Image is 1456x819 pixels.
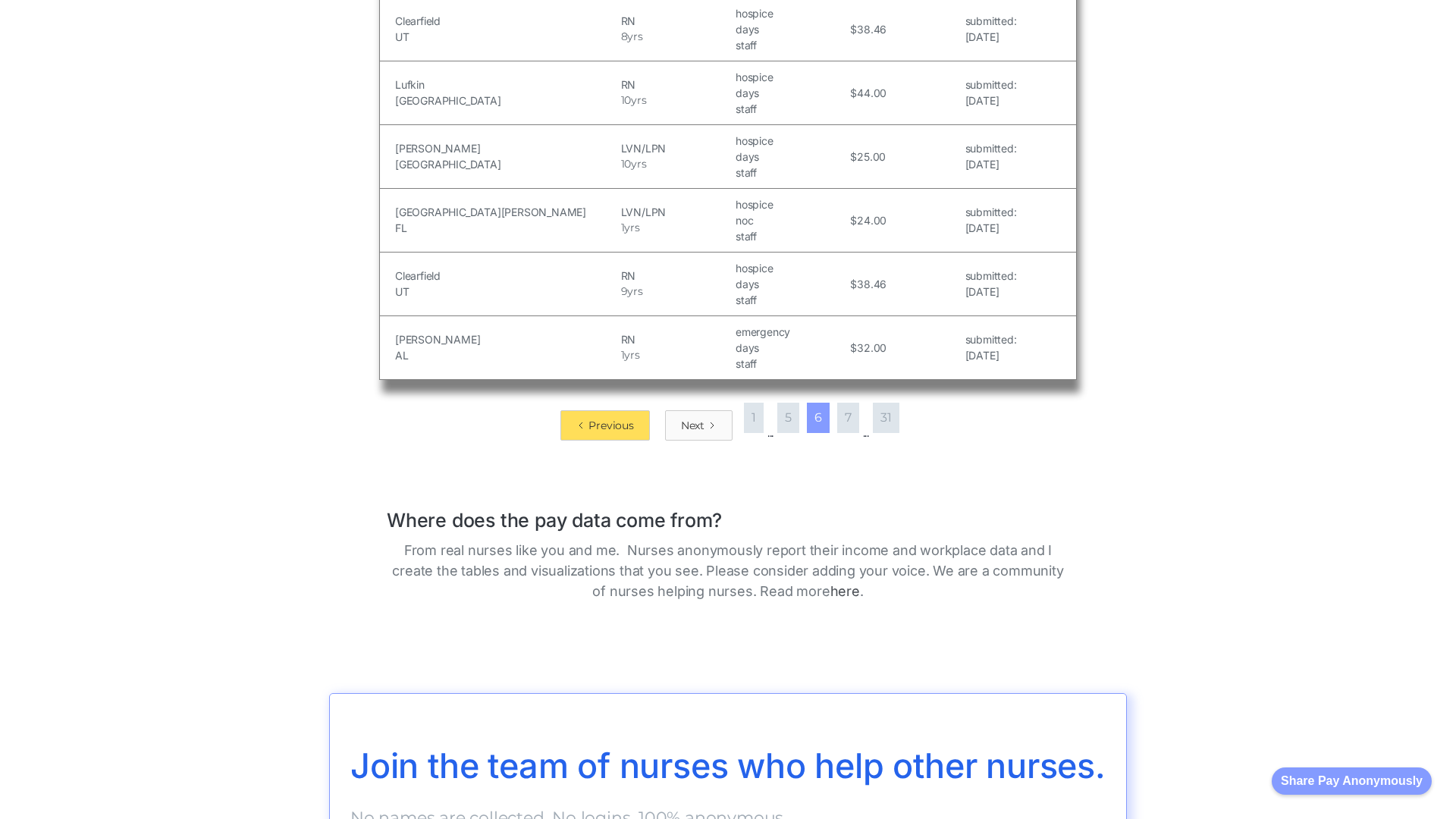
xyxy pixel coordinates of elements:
h5: noc [736,212,846,228]
a: submitted:[DATE] [965,268,1017,300]
a: submitted:[DATE] [965,77,1017,108]
a: Previous Page [560,410,649,441]
h5: 10 [621,156,632,172]
h5: Lufkin [395,77,617,93]
h5: hospice [736,5,846,21]
h5: FL [395,220,617,236]
h5: submitted: [965,77,1017,93]
h5: 9 [621,284,628,300]
h5: yrs [624,220,639,236]
h5: submitted: [965,13,1017,29]
h5: yrs [627,29,642,45]
h5: days [736,21,846,37]
h5: [DATE] [965,347,1017,363]
h5: emergency [736,324,846,340]
h5: yrs [627,284,642,300]
h5: [DATE] [965,29,1017,45]
h5: [GEOGRAPHIC_DATA][PERSON_NAME] [395,204,617,220]
h5: submitted: [965,140,1017,156]
a: submitted:[DATE] [965,13,1017,45]
h5: days [736,149,846,165]
h5: 1 [621,347,625,363]
h5: submitted: [965,204,1017,220]
h5: RN [621,13,732,29]
p: From real nurses like you and me. Nurses anonymously report their income and workplace data and I... [387,540,1069,601]
h5: staff [736,228,846,244]
h5: yrs [631,93,646,108]
h5: UT [395,29,617,45]
h5: 24.00 [857,212,886,228]
a: 7 [837,403,859,433]
h5: $ [850,212,857,228]
h5: RN [621,268,732,284]
span: Join the team of nurses who help other nurses. [350,745,1106,786]
div: ... [863,425,869,441]
h5: hospice [736,196,846,212]
h5: yrs [624,347,639,363]
div: Next [681,418,704,433]
h5: 10 [621,93,632,108]
a: 6 [807,403,830,433]
a: here [830,583,860,599]
h5: yrs [631,156,646,172]
h5: Clearfield [395,13,617,29]
button: Share Pay Anonymously [1272,767,1432,795]
a: 31 [873,403,899,433]
h5: [DATE] [965,220,1017,236]
a: submitted:[DATE] [965,331,1017,363]
h5: Clearfield [395,268,617,284]
h5: $ [850,21,857,37]
h5: submitted: [965,268,1017,284]
h5: RN [621,331,732,347]
h5: [DATE] [965,93,1017,108]
h5: staff [736,165,846,180]
h5: days [736,85,846,101]
h5: $ [850,149,857,165]
h5: staff [736,356,846,372]
a: submitted:[DATE] [965,140,1017,172]
h5: 44.00 [857,85,886,101]
h5: days [736,340,846,356]
h5: hospice [736,260,846,276]
h5: LVN/LPN [621,140,732,156]
h5: [DATE] [965,156,1017,172]
h5: $ [850,85,857,101]
h5: 25.00 [857,149,886,165]
h5: submitted: [965,331,1017,347]
h5: RN [621,77,732,93]
div: ... [767,425,773,441]
h5: [PERSON_NAME] [395,331,617,347]
h5: $ [850,340,857,356]
a: submitted:[DATE] [965,204,1017,236]
h1: Where does the pay data come from? [387,494,1069,532]
h5: [PERSON_NAME] [395,140,617,156]
h5: 38.46 [857,276,886,292]
h5: 38.46 [857,21,886,37]
h5: [GEOGRAPHIC_DATA] [395,156,617,172]
h5: $ [850,276,857,292]
h5: 1 [621,220,625,236]
h5: hospice [736,69,846,85]
h5: UT [395,284,617,300]
div: Previous [588,418,633,433]
a: Next Page [665,410,733,441]
h5: staff [736,101,846,117]
h5: hospice [736,133,846,149]
h5: [GEOGRAPHIC_DATA] [395,93,617,108]
h5: staff [736,37,846,53]
div: List [379,395,1077,441]
h5: staff [736,292,846,308]
h5: days [736,276,846,292]
h5: 8 [621,29,628,45]
h5: LVN/LPN [621,204,732,220]
h5: 32.00 [857,340,886,356]
h5: AL [395,347,617,363]
a: 1 [744,403,764,433]
h5: [DATE] [965,284,1017,300]
a: 5 [777,403,799,433]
